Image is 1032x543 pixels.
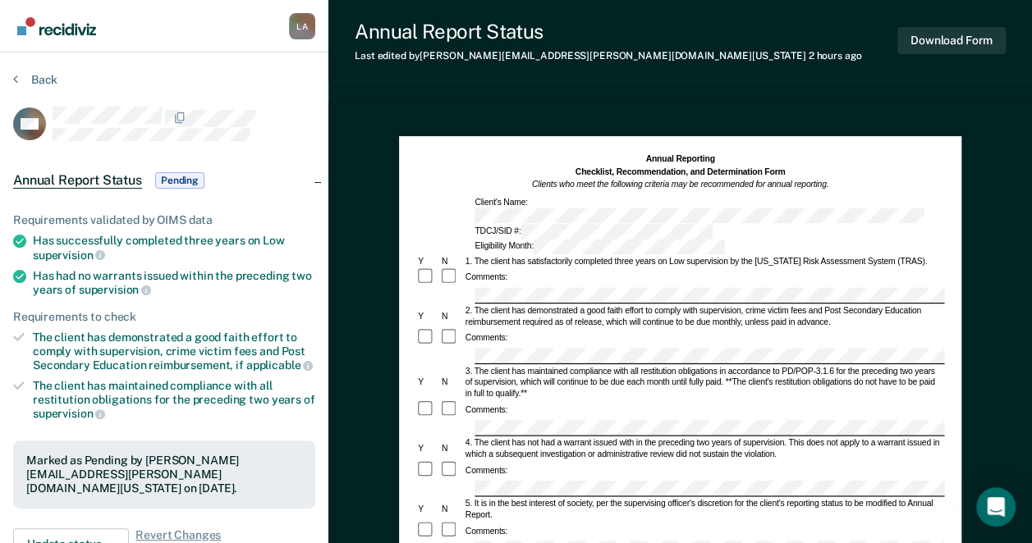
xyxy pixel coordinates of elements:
button: Back [13,72,57,87]
div: Eligibility Month: [473,240,727,255]
div: Last edited by [PERSON_NAME][EMAIL_ADDRESS][PERSON_NAME][DOMAIN_NAME][US_STATE] [355,50,861,62]
div: TDCJ/SID #: [473,224,714,240]
div: Y [415,376,439,388]
div: Y [415,504,439,515]
span: Annual Report Status [13,172,142,189]
div: 1. The client has satisfactorily completed three years on Low supervision by the [US_STATE] Risk ... [463,255,944,267]
strong: Checklist, Recommendation, and Determination Form [575,167,785,177]
button: Profile dropdown button [289,13,315,39]
div: Comments: [463,271,509,283]
div: Y [415,310,439,322]
div: Comments: [463,332,509,344]
div: Marked as Pending by [PERSON_NAME][EMAIL_ADDRESS][PERSON_NAME][DOMAIN_NAME][US_STATE] on [DATE]. [26,454,302,495]
div: Has had no warrants issued within the preceding two years of [33,269,315,297]
span: applicable [246,358,313,372]
div: N [439,443,463,454]
div: Comments: [463,464,509,476]
span: 2 hours ago [809,50,862,62]
div: Open Intercom Messenger [976,487,1016,527]
strong: Annual Reporting [645,154,714,164]
span: supervision [33,249,105,262]
div: 5. It is in the best interest of society, per the supervising officer's discretion for the client... [463,498,944,521]
div: L A [289,13,315,39]
div: Client's Name: [473,196,944,222]
div: N [439,504,463,515]
div: Annual Report Status [355,20,861,43]
div: Requirements validated by OIMS data [13,213,315,227]
span: Pending [155,172,204,189]
div: Requirements to check [13,310,315,324]
em: Clients who meet the following criteria may be recommended for annual reporting. [531,180,828,189]
span: supervision [33,407,105,420]
div: N [439,376,463,388]
div: Comments: [463,404,509,416]
div: Y [415,443,439,454]
div: Y [415,255,439,267]
span: supervision [79,283,151,296]
div: Has successfully completed three years on Low [33,234,315,262]
button: Download Form [897,27,1006,54]
div: N [439,255,463,267]
div: 2. The client has demonstrated a good faith effort to comply with supervision, crime victim fees ... [463,304,944,327]
div: The client has maintained compliance with all restitution obligations for the preceding two years of [33,379,315,421]
img: Recidiviz [17,17,96,35]
div: 3. The client has maintained compliance with all restitution obligations in accordance to PD/POP-... [463,365,944,399]
div: Comments: [463,525,509,536]
div: N [439,310,463,322]
div: 4. The client has not had a warrant issued with in the preceding two years of supervision. This d... [463,437,944,460]
div: The client has demonstrated a good faith effort to comply with supervision, crime victim fees and... [33,331,315,372]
